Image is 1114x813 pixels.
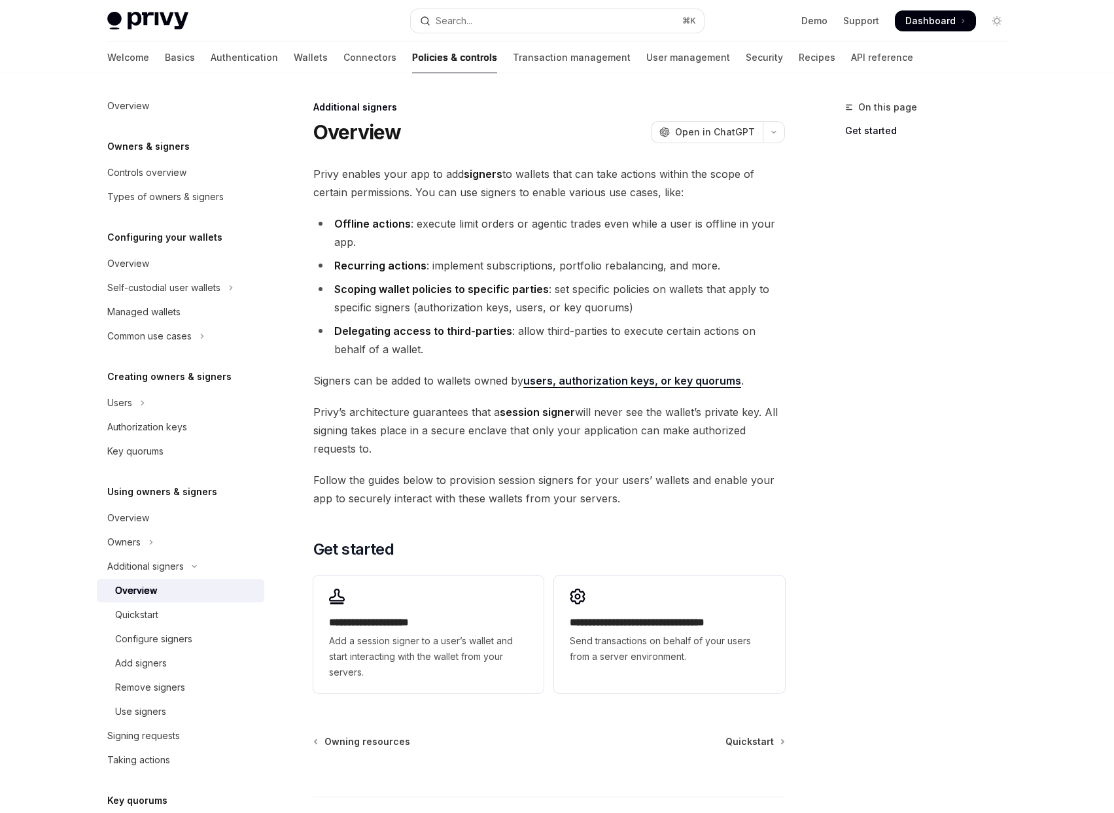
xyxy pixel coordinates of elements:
[97,603,264,627] a: Quickstart
[334,283,549,296] strong: Scoping wallet policies to specific parties
[97,506,264,530] a: Overview
[500,406,575,419] strong: session signer
[313,120,402,144] h1: Overview
[115,680,185,695] div: Remove signers
[313,539,394,560] span: Get started
[97,300,264,324] a: Managed wallets
[107,42,149,73] a: Welcome
[343,42,396,73] a: Connectors
[412,42,497,73] a: Policies & controls
[464,167,502,181] strong: signers
[570,633,769,665] span: Send transactions on behalf of your users from a server environment.
[97,185,264,209] a: Types of owners & signers
[315,735,410,748] a: Owning resources
[313,471,785,508] span: Follow the guides below to provision session signers for your users’ wallets and enable your app ...
[107,98,149,114] div: Overview
[523,374,741,388] a: users, authorization keys, or key quorums
[682,16,696,26] span: ⌘ K
[107,256,149,271] div: Overview
[97,161,264,184] a: Controls overview
[97,440,264,463] a: Key quorums
[411,9,704,33] button: Open search
[313,576,544,693] a: **** **** **** *****Add a session signer to a user’s wallet and start interacting with the wallet...
[97,676,264,699] a: Remove signers
[845,120,1018,141] a: Get started
[107,369,232,385] h5: Creating owners & signers
[651,121,763,143] button: Open in ChatGPT
[107,139,190,154] h5: Owners & signers
[97,324,264,348] button: Toggle Common use cases section
[107,230,222,245] h5: Configuring your wallets
[334,217,411,230] strong: Offline actions
[107,484,217,500] h5: Using owners & signers
[334,259,426,272] strong: Recurring actions
[799,42,835,73] a: Recipes
[115,583,157,598] div: Overview
[107,443,164,459] div: Key quorums
[858,99,917,115] span: On this page
[725,735,784,748] a: Quickstart
[107,559,184,574] div: Additional signers
[107,328,192,344] div: Common use cases
[107,793,167,808] h5: Key quorums
[107,280,220,296] div: Self-custodial user wallets
[115,655,167,671] div: Add signers
[97,530,264,554] button: Toggle Owners section
[97,276,264,300] button: Toggle Self-custodial user wallets section
[313,215,785,251] li: : execute limit orders or agentic trades even while a user is offline in your app.
[97,700,264,723] a: Use signers
[801,14,827,27] a: Demo
[165,42,195,73] a: Basics
[329,633,528,680] span: Add a session signer to a user’s wallet and start interacting with the wallet from your servers.
[334,324,512,337] strong: Delegating access to third-parties
[97,555,264,578] button: Toggle Additional signers section
[986,10,1007,31] button: Toggle dark mode
[313,256,785,275] li: : implement subscriptions, portfolio rebalancing, and more.
[324,735,410,748] span: Owning resources
[107,510,149,526] div: Overview
[115,607,158,623] div: Quickstart
[97,391,264,415] button: Toggle Users section
[313,372,785,390] span: Signers can be added to wallets owned by .
[107,165,186,181] div: Controls overview
[436,13,472,29] div: Search...
[843,14,879,27] a: Support
[107,728,180,744] div: Signing requests
[107,189,224,205] div: Types of owners & signers
[97,415,264,439] a: Authorization keys
[97,94,264,118] a: Overview
[895,10,976,31] a: Dashboard
[313,322,785,358] li: : allow third-parties to execute certain actions on behalf of a wallet.
[107,534,141,550] div: Owners
[107,419,187,435] div: Authorization keys
[313,280,785,317] li: : set specific policies on wallets that apply to specific signers (authorization keys, users, or ...
[294,42,328,73] a: Wallets
[115,704,166,719] div: Use signers
[107,752,170,768] div: Taking actions
[211,42,278,73] a: Authentication
[513,42,631,73] a: Transaction management
[97,724,264,748] a: Signing requests
[97,579,264,602] a: Overview
[115,631,192,647] div: Configure signers
[97,627,264,651] a: Configure signers
[313,403,785,458] span: Privy’s architecture guarantees that a will never see the wallet’s private key. All signing takes...
[97,748,264,772] a: Taking actions
[97,651,264,675] a: Add signers
[313,101,785,114] div: Additional signers
[107,395,132,411] div: Users
[746,42,783,73] a: Security
[107,304,181,320] div: Managed wallets
[851,42,913,73] a: API reference
[675,126,755,139] span: Open in ChatGPT
[725,735,774,748] span: Quickstart
[97,252,264,275] a: Overview
[646,42,730,73] a: User management
[107,12,188,30] img: light logo
[313,165,785,201] span: Privy enables your app to add to wallets that can take actions within the scope of certain permis...
[905,14,956,27] span: Dashboard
